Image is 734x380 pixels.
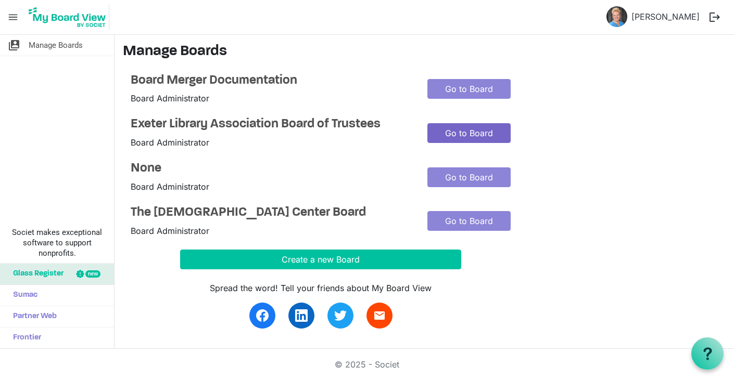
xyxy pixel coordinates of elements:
img: linkedin.svg [295,309,308,322]
a: © 2025 - Societ [335,359,399,370]
span: Board Administrator [131,137,209,148]
img: My Board View Logo [26,4,109,30]
a: Board Merger Documentation [131,73,412,88]
button: Create a new Board [180,250,461,269]
span: switch_account [8,35,20,56]
span: Glass Register [8,264,64,284]
a: email [366,303,393,329]
a: Go to Board [427,79,511,99]
a: None [131,161,412,176]
a: Exeter Library Association Board of Trustees [131,117,412,132]
button: logout [704,6,726,28]
span: menu [3,7,23,27]
a: The [DEMOGRAPHIC_DATA] Center Board [131,205,412,220]
div: new [85,270,100,278]
span: Board Administrator [131,93,209,103]
a: Go to Board [427,123,511,143]
a: Go to Board [427,211,511,231]
span: Board Administrator [131,226,209,236]
span: Board Administrator [131,181,209,192]
span: Sumac [8,285,37,306]
span: Manage Boards [29,35,83,56]
a: My Board View Logo [26,4,113,30]
img: twitter.svg [334,309,347,322]
span: Societ makes exceptional software to support nonprofits. [5,227,109,258]
span: Partner Web [8,306,57,327]
h3: Manage Boards [123,43,726,61]
span: email [373,309,386,322]
span: Frontier [8,327,41,348]
div: Spread the word! Tell your friends about My Board View [180,282,461,294]
a: Go to Board [427,167,511,187]
img: vLlGUNYjuWs4KbtSZQjaWZvDTJnrkUC5Pj-l20r8ChXSgqWs1EDCHboTbV3yLcutgLt7-58AB6WGaG5Dpql6HA_thumb.png [606,6,627,27]
a: [PERSON_NAME] [627,6,704,27]
img: facebook.svg [256,309,269,322]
